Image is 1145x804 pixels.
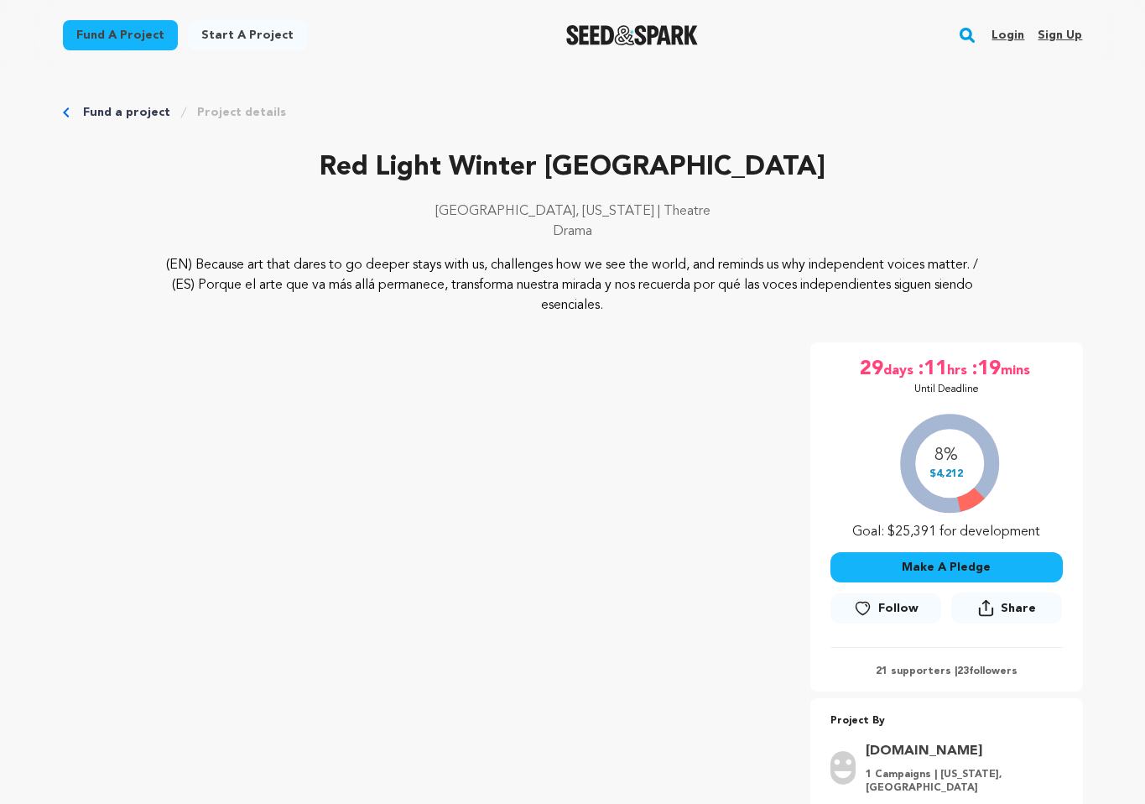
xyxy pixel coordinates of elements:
[830,712,1063,731] p: Project By
[830,593,941,624] a: Follow
[566,25,698,45] a: Seed&Spark Homepage
[957,666,969,676] span: 23
[197,104,286,121] a: Project details
[830,552,1063,582] button: Make A Pledge
[883,356,917,383] span: days
[63,148,1083,188] p: Red Light Winter [GEOGRAPHIC_DATA]
[63,104,1083,121] div: Breadcrumb
[947,356,971,383] span: hrs
[951,593,1062,630] span: Share
[866,741,1053,761] a: Goto Hrproductions.Studio profile
[1001,600,1036,617] span: Share
[83,104,170,121] a: Fund a project
[63,222,1083,242] p: Drama
[566,25,698,45] img: Seed&Spark Logo Dark Mode
[951,593,1062,624] button: Share
[917,356,947,383] span: :11
[971,356,1001,383] span: :19
[164,255,981,316] p: (EN) Because art that dares to go deeper stays with us, challenges how we see the world, and remi...
[830,751,856,785] img: user.png
[1038,22,1082,49] a: Sign up
[188,20,307,50] a: Start a project
[860,356,883,383] span: 29
[878,600,919,617] span: Follow
[830,665,1063,678] p: 21 supporters | followers
[991,22,1024,49] a: Login
[866,768,1053,795] p: 1 Campaigns | [US_STATE], [GEOGRAPHIC_DATA]
[1001,356,1033,383] span: mins
[63,20,178,50] a: Fund a project
[914,383,979,396] p: Until Deadline
[63,201,1083,222] p: [GEOGRAPHIC_DATA], [US_STATE] | Theatre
